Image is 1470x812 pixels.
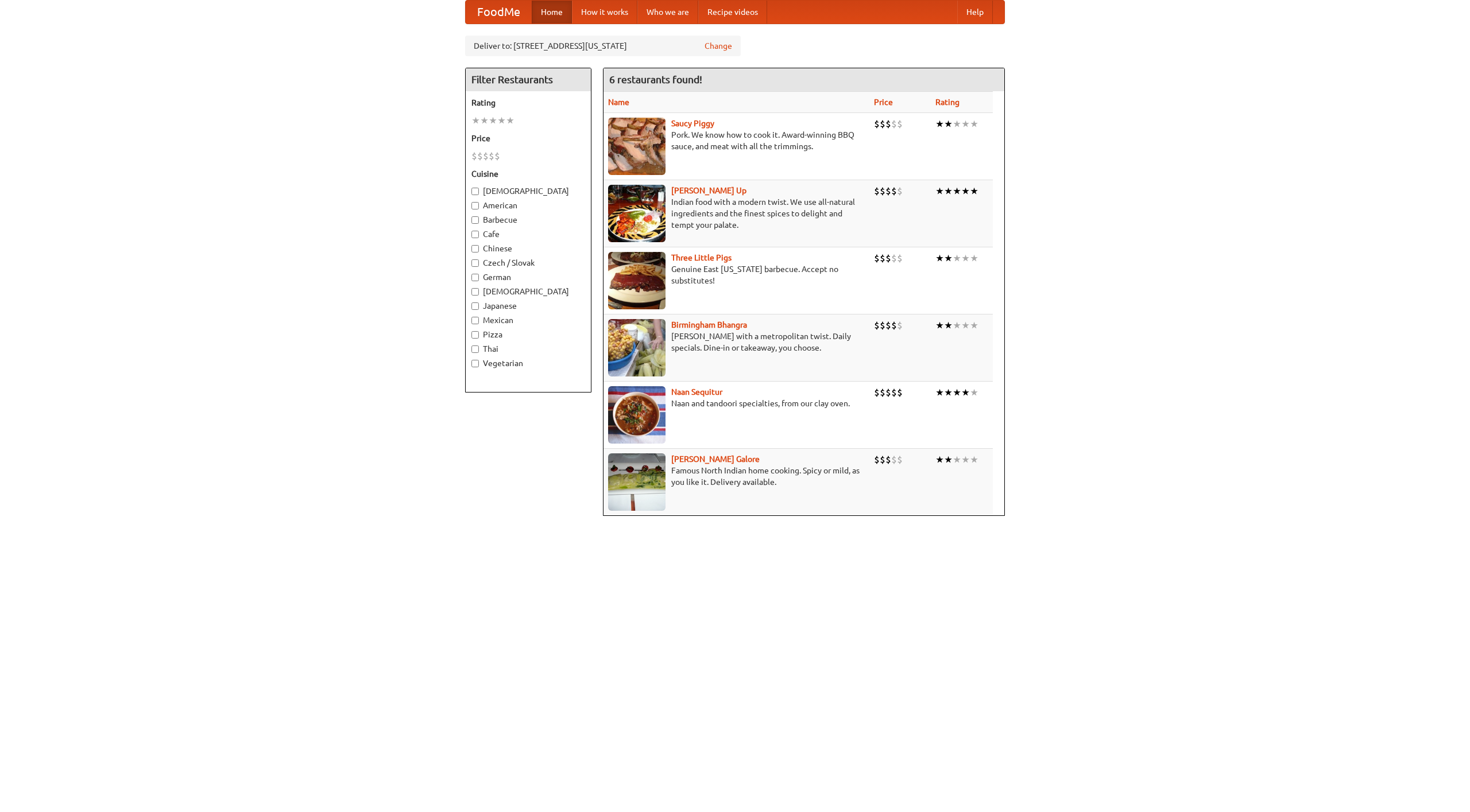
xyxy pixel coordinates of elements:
[471,317,479,324] input: Mexican
[471,188,479,195] input: [DEMOGRAPHIC_DATA]
[497,114,506,127] li: ★
[874,118,880,130] li: $
[471,286,585,297] label: [DEMOGRAPHIC_DATA]
[970,319,978,332] li: ★
[608,263,865,286] p: Genuine East [US_STATE] barbecue. Accept no substitutes!
[897,118,903,130] li: $
[880,252,885,265] li: $
[935,118,944,130] li: ★
[885,319,891,332] li: $
[874,252,880,265] li: $
[891,386,897,399] li: $
[471,150,477,162] li: $
[608,453,666,511] img: currygalore.jpg
[970,453,978,466] li: ★
[532,1,572,24] a: Home
[608,386,666,444] img: naansequitur.jpg
[880,185,885,197] li: $
[874,98,893,107] a: Price
[471,271,585,283] label: German
[471,185,585,197] label: [DEMOGRAPHIC_DATA]
[880,386,885,399] li: $
[471,114,480,127] li: ★
[608,98,629,107] a: Name
[897,453,903,466] li: $
[944,453,953,466] li: ★
[671,320,747,329] a: Birmingham Bhangra
[471,288,479,296] input: [DEMOGRAPHIC_DATA]
[671,387,722,397] b: Naan Sequitur
[935,185,944,197] li: ★
[953,185,961,197] li: ★
[466,1,532,24] a: FoodMe
[970,252,978,265] li: ★
[471,343,585,355] label: Thai
[897,185,903,197] li: $
[471,302,479,310] input: Japanese
[891,453,897,466] li: $
[471,97,585,108] h5: Rating
[935,453,944,466] li: ★
[970,386,978,399] li: ★
[471,200,585,211] label: American
[471,202,479,209] input: American
[970,118,978,130] li: ★
[897,252,903,265] li: $
[637,1,698,24] a: Who we are
[489,114,497,127] li: ★
[471,360,479,367] input: Vegetarian
[480,114,489,127] li: ★
[572,1,637,24] a: How it works
[471,331,479,339] input: Pizza
[471,329,585,340] label: Pizza
[953,252,961,265] li: ★
[885,386,891,399] li: $
[471,345,479,353] input: Thai
[874,453,880,466] li: $
[608,319,666,376] img: bhangra.jpg
[483,150,489,162] li: $
[944,386,953,399] li: ★
[961,118,970,130] li: ★
[671,253,732,262] a: Three Little Pigs
[671,119,714,128] a: Saucy Piggy
[671,186,746,195] a: [PERSON_NAME] Up
[471,257,585,269] label: Czech / Slovak
[935,252,944,265] li: ★
[885,252,891,265] li: $
[891,185,897,197] li: $
[471,259,479,267] input: Czech / Slovak
[608,398,865,409] p: Naan and tandoori specialties, from our clay oven.
[494,150,500,162] li: $
[885,185,891,197] li: $
[471,214,585,226] label: Barbecue
[891,118,897,130] li: $
[880,319,885,332] li: $
[608,465,865,488] p: Famous North Indian home cooking. Spicy or mild, as you like it. Delivery available.
[953,118,961,130] li: ★
[953,386,961,399] li: ★
[891,319,897,332] li: $
[961,386,970,399] li: ★
[961,319,970,332] li: ★
[471,133,585,144] h5: Price
[953,453,961,466] li: ★
[471,314,585,326] label: Mexican
[671,454,760,464] b: [PERSON_NAME] Galore
[465,36,741,56] div: Deliver to: [STREET_ADDRESS][US_STATE]
[944,252,953,265] li: ★
[874,386,880,399] li: $
[935,98,960,107] a: Rating
[471,358,585,369] label: Vegetarian
[961,453,970,466] li: ★
[961,252,970,265] li: ★
[608,252,666,309] img: littlepigs.jpg
[608,196,865,231] p: Indian food with a modern twist. We use all-natural ingredients and the finest spices to delight ...
[489,150,494,162] li: $
[471,216,479,224] input: Barbecue
[609,74,702,85] ng-pluralize: 6 restaurants found!
[705,40,732,52] a: Change
[471,231,479,238] input: Cafe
